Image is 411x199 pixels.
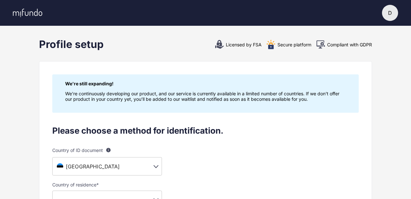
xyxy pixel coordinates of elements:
img: Aa19ndU2qA+pwAAAABJRU5ErkJggg== [316,40,326,49]
div: Profile setup [39,38,104,51]
img: ee.svg [55,162,65,171]
span: [GEOGRAPHIC_DATA] [66,163,120,170]
div: Secure platform [266,40,311,49]
div: Please choose a method for identification. [52,126,359,136]
label: Country of residence * [52,182,162,187]
strong: We're still expanding! [65,81,114,86]
div: [GEOGRAPHIC_DATA] [52,157,162,175]
p: We're continuously developing our product, and our service is currently available in a limited nu... [65,91,346,102]
div: Licensed by FSA [215,40,262,49]
img: security.55d3347b7bf33037bdb2441a2aa85556.svg [266,40,276,49]
button: D [382,5,398,21]
div: Compliant with GDPR [316,40,372,49]
label: Country of ID document [52,146,162,154]
img: 7+JCiAginYKlSyhdkmFEBJyNkqRC0NBwvU0pAWCqCExFYhiwxSZavwWUEBlBg91RYYdCy0anPhXwIFUBEunFtYQTLLoKfhXsj... [215,40,224,49]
